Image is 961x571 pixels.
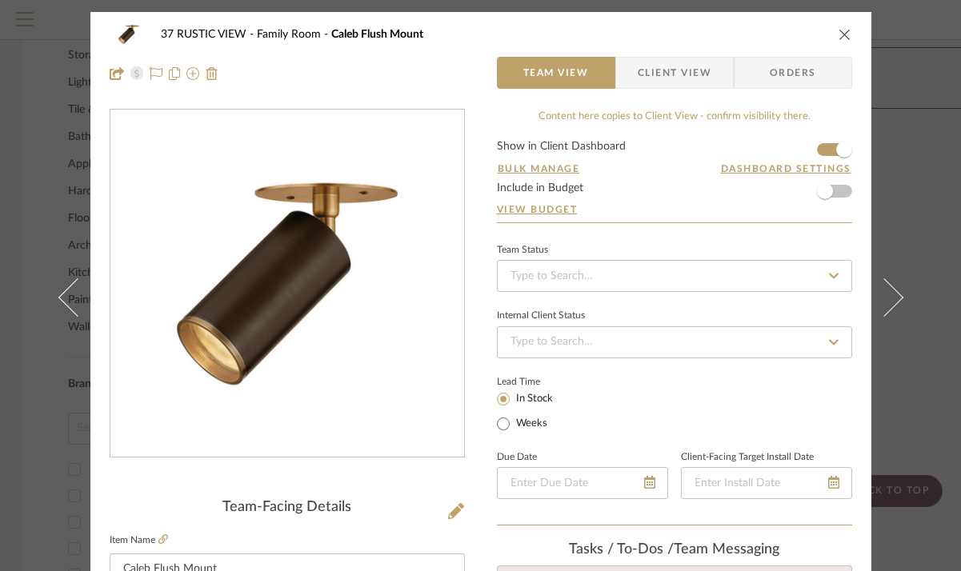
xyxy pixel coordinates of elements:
[161,29,257,40] span: 37 RUSTIC VIEW
[110,110,464,457] div: 0
[681,453,814,461] label: Client-Facing Target Install Date
[497,312,585,320] div: Internal Client Status
[569,542,674,557] span: Tasks / To-Dos /
[497,109,852,125] div: Content here copies to Client View - confirm visibility there.
[497,389,579,433] mat-radio-group: Select item type
[513,392,553,406] label: In Stock
[497,467,668,499] input: Enter Due Date
[838,27,852,42] button: close
[497,203,852,216] a: View Budget
[497,326,852,358] input: Type to Search…
[638,57,711,89] span: Client View
[523,57,589,89] span: Team View
[752,57,834,89] span: Orders
[497,260,852,292] input: Type to Search…
[110,499,465,517] div: Team-Facing Details
[331,29,423,40] span: Caleb Flush Mount
[513,417,547,431] label: Weeks
[681,467,852,499] input: Enter Install Date
[497,246,548,254] div: Team Status
[114,110,461,457] img: bb80fa7d-24ba-48c8-85a1-a6260fe14944_436x436.jpg
[110,18,148,50] img: bb80fa7d-24ba-48c8-85a1-a6260fe14944_48x40.jpg
[497,374,579,389] label: Lead Time
[206,67,218,80] img: Remove from project
[110,533,168,547] label: Item Name
[497,541,852,559] div: team Messaging
[720,162,852,176] button: Dashboard Settings
[497,453,537,461] label: Due Date
[257,29,331,40] span: Family Room
[497,162,581,176] button: Bulk Manage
